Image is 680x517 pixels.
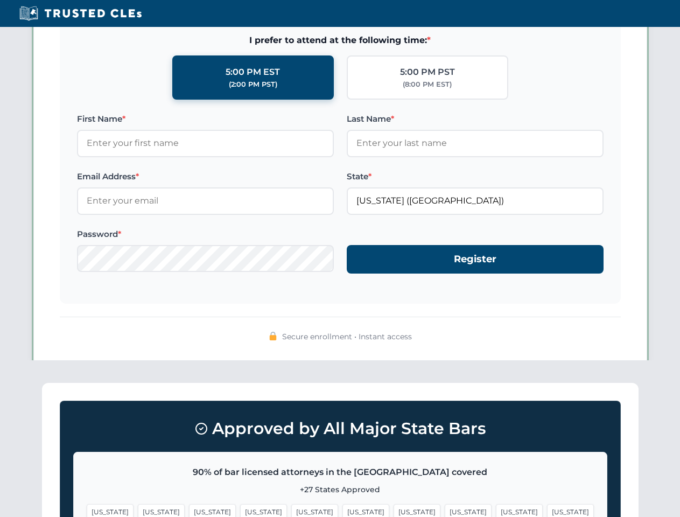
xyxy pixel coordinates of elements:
[403,79,452,90] div: (8:00 PM EST)
[269,332,277,340] img: 🔒
[77,187,334,214] input: Enter your email
[16,5,145,22] img: Trusted CLEs
[77,228,334,241] label: Password
[77,130,334,157] input: Enter your first name
[77,33,604,47] span: I prefer to attend at the following time:
[73,414,607,443] h3: Approved by All Major State Bars
[226,65,280,79] div: 5:00 PM EST
[347,245,604,274] button: Register
[347,187,604,214] input: Florida (FL)
[87,484,594,495] p: +27 States Approved
[77,113,334,125] label: First Name
[347,113,604,125] label: Last Name
[347,130,604,157] input: Enter your last name
[400,65,455,79] div: 5:00 PM PST
[229,79,277,90] div: (2:00 PM PST)
[282,331,412,343] span: Secure enrollment • Instant access
[77,170,334,183] label: Email Address
[87,465,594,479] p: 90% of bar licensed attorneys in the [GEOGRAPHIC_DATA] covered
[347,170,604,183] label: State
